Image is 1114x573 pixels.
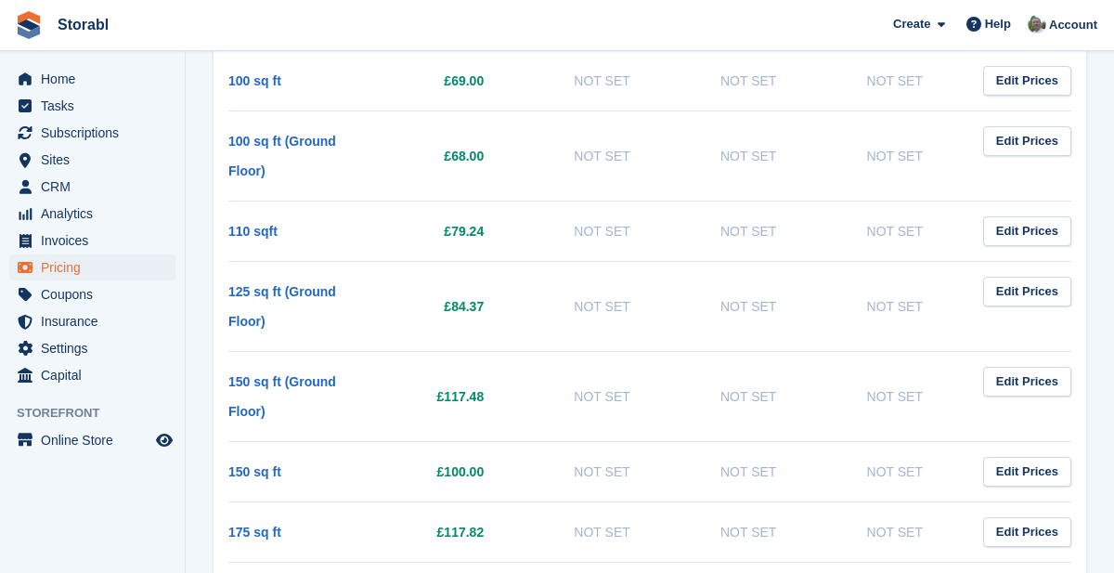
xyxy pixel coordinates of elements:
a: Edit Prices [983,457,1071,488]
span: Online Store [41,427,152,453]
td: Not Set [813,351,960,441]
td: £69.00 [375,50,522,111]
td: Not Set [521,351,667,441]
a: menu [9,201,175,227]
a: 150 sq ft [228,464,281,479]
td: £117.82 [375,501,522,562]
span: Storefront [17,404,185,423]
a: Edit Prices [983,367,1071,397]
td: Not Set [667,501,814,562]
span: Home [41,66,152,92]
span: CRM [41,174,152,200]
span: Help [985,15,1011,33]
td: Not Set [813,111,960,201]
a: Edit Prices [983,66,1071,97]
a: 175 sq ft [228,525,281,540]
td: £100.00 [375,441,522,501]
a: menu [9,254,175,280]
td: Not Set [813,50,960,111]
a: menu [9,93,175,119]
a: menu [9,228,175,254]
td: £68.00 [375,111,522,201]
a: 100 sq ft [228,73,281,88]
span: Capital [41,362,152,388]
a: menu [9,66,175,92]
a: menu [9,335,175,361]
span: Analytics [41,201,152,227]
a: Edit Prices [983,216,1071,247]
span: Invoices [41,228,152,254]
td: £79.24 [375,201,522,261]
span: Coupons [41,281,152,307]
a: 150 sq ft (Ground Floor) [228,374,336,419]
span: Pricing [41,254,152,280]
img: stora-icon-8386f47178a22dfd0bd8f6a31ec36ba5ce8667c1dd55bd0f319d3a0aa187defe.svg [15,11,43,39]
a: Storabl [50,9,116,40]
a: menu [9,147,175,173]
a: Edit Prices [983,517,1071,548]
td: Not Set [521,50,667,111]
td: Not Set [813,201,960,261]
td: Not Set [813,261,960,351]
td: Not Set [667,261,814,351]
span: Account [1049,16,1097,34]
td: £84.37 [375,261,522,351]
td: Not Set [667,50,814,111]
td: Not Set [813,501,960,562]
a: Preview store [153,429,175,451]
td: Not Set [813,441,960,501]
td: Not Set [521,441,667,501]
span: Create [893,15,930,33]
span: Subscriptions [41,120,152,146]
a: menu [9,174,175,200]
a: Edit Prices [983,277,1071,307]
td: Not Set [667,111,814,201]
td: £117.48 [375,351,522,441]
a: 125 sq ft (Ground Floor) [228,284,336,329]
span: Sites [41,147,152,173]
td: Not Set [667,351,814,441]
td: Not Set [521,261,667,351]
td: Not Set [521,501,667,562]
a: menu [9,308,175,334]
a: menu [9,281,175,307]
a: 100 sq ft (Ground Floor) [228,134,336,178]
span: Settings [41,335,152,361]
td: Not Set [521,201,667,261]
td: Not Set [667,441,814,501]
a: menu [9,427,175,453]
a: menu [9,120,175,146]
a: menu [9,362,175,388]
a: Edit Prices [983,126,1071,157]
img: Peter Moxon [1028,15,1046,33]
td: Not Set [521,111,667,201]
span: Insurance [41,308,152,334]
td: Not Set [667,201,814,261]
span: Tasks [41,93,152,119]
a: 110 sqft [228,224,278,239]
